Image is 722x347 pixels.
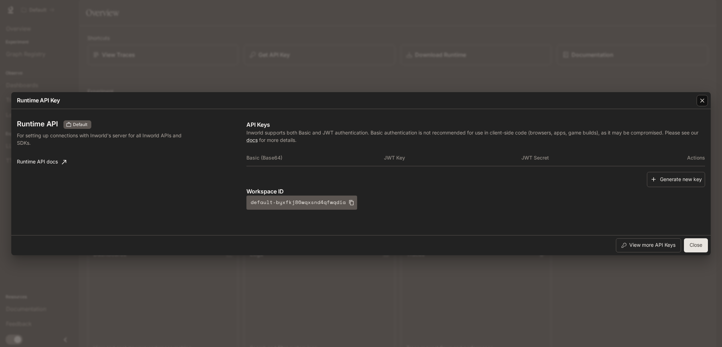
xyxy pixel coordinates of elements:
th: JWT Key [384,149,521,166]
span: Default [70,121,90,128]
h3: Runtime API [17,120,58,127]
p: API Keys [246,120,705,129]
button: View more API Keys [616,238,681,252]
p: Workspace ID [246,187,705,196]
th: Basic (Base64) [246,149,384,166]
p: For setting up connections with Inworld's server for all Inworld APIs and SDKs. [17,132,185,146]
th: JWT Secret [521,149,659,166]
a: docs [246,137,258,143]
p: Inworld supports both Basic and JWT authentication. Basic authentication is not recommended for u... [246,129,705,144]
p: Runtime API Key [17,96,60,104]
th: Actions [659,149,705,166]
button: default-byxfkj86wqxsnd4qfwqdia [246,196,357,210]
div: These keys will apply to your current workspace only [63,120,91,129]
button: Close [684,238,708,252]
button: Generate new key [647,172,705,187]
a: Runtime API docs [14,155,69,169]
